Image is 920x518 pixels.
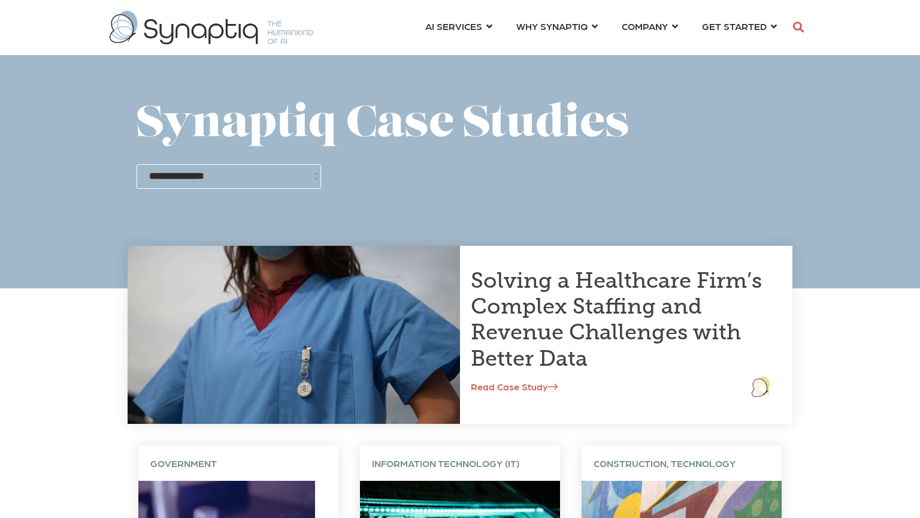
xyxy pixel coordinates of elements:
[516,15,598,37] a: WHY SYNAPTIQ
[516,18,588,34] span: WHY SYNAPTIQ
[702,18,767,34] span: GET STARTED
[702,15,777,37] a: GET STARTED
[425,15,492,37] a: AI SERVICES
[413,6,789,49] nav: menu
[622,18,668,34] span: COMPANY
[425,18,482,34] span: AI SERVICES
[471,267,762,371] a: Solving a Healthcare Firm’s Complex Staffing and Revenue Challenges with Better Data
[582,445,782,481] div: CONSTRUCTION, TECHNOLOGY
[622,15,678,37] a: COMPANY
[110,11,313,44] img: synaptiq logo-1
[752,377,770,397] img: logo
[471,381,558,392] a: Read Case Study
[138,445,338,481] div: GOVERNMENT
[137,102,783,149] h1: Synaptiq Case Studies
[360,445,560,481] div: INFORMATION TECHNOLOGY (IT)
